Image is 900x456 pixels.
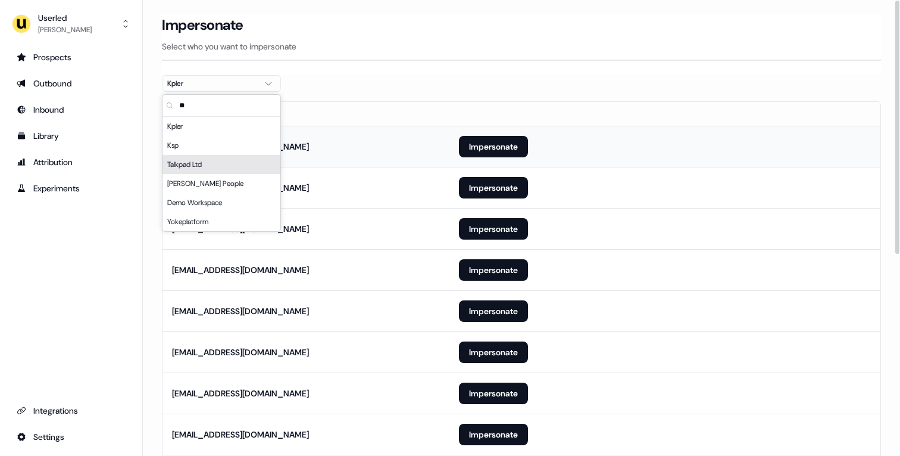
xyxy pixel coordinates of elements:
div: Demo Workspace [162,193,280,212]
div: [PERSON_NAME] People [162,174,280,193]
div: Suggestions [162,117,280,231]
div: Outbound [17,77,126,89]
div: [EMAIL_ADDRESS][DOMAIN_NAME] [172,305,309,317]
div: Prospects [17,51,126,63]
a: Go to templates [10,126,133,145]
div: [EMAIL_ADDRESS][DOMAIN_NAME] [172,346,309,358]
button: Impersonate [459,424,528,445]
a: Go to Inbound [10,100,133,119]
button: Impersonate [459,177,528,198]
a: Go to integrations [10,427,133,446]
th: Email [162,102,449,126]
button: Kpler [162,75,281,92]
div: Attribution [17,156,126,168]
button: Impersonate [459,136,528,157]
button: Impersonate [459,218,528,240]
div: Yokeplatform [162,212,280,231]
p: Select who you want to impersonate [162,41,881,52]
div: Kpler [162,117,280,136]
h3: Impersonate [162,16,243,34]
div: Experiments [17,182,126,194]
a: Go to experiments [10,179,133,198]
div: Talkpad Ltd [162,155,280,174]
a: Go to attribution [10,153,133,172]
div: Kpler [167,77,257,89]
button: Impersonate [459,300,528,322]
a: Go to prospects [10,48,133,67]
div: Userled [38,12,92,24]
div: [EMAIL_ADDRESS][DOMAIN_NAME] [172,387,309,399]
div: [EMAIL_ADDRESS][DOMAIN_NAME] [172,264,309,276]
div: [EMAIL_ADDRESS][DOMAIN_NAME] [172,429,309,441]
a: Go to integrations [10,401,133,420]
div: [PERSON_NAME] [38,24,92,36]
button: Impersonate [459,342,528,363]
div: Ksp [162,136,280,155]
div: Library [17,130,126,142]
button: Impersonate [459,259,528,281]
div: Settings [17,431,126,443]
button: Userled[PERSON_NAME] [10,10,133,38]
div: Inbound [17,104,126,116]
div: Integrations [17,405,126,417]
a: Go to outbound experience [10,74,133,93]
button: Impersonate [459,383,528,404]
